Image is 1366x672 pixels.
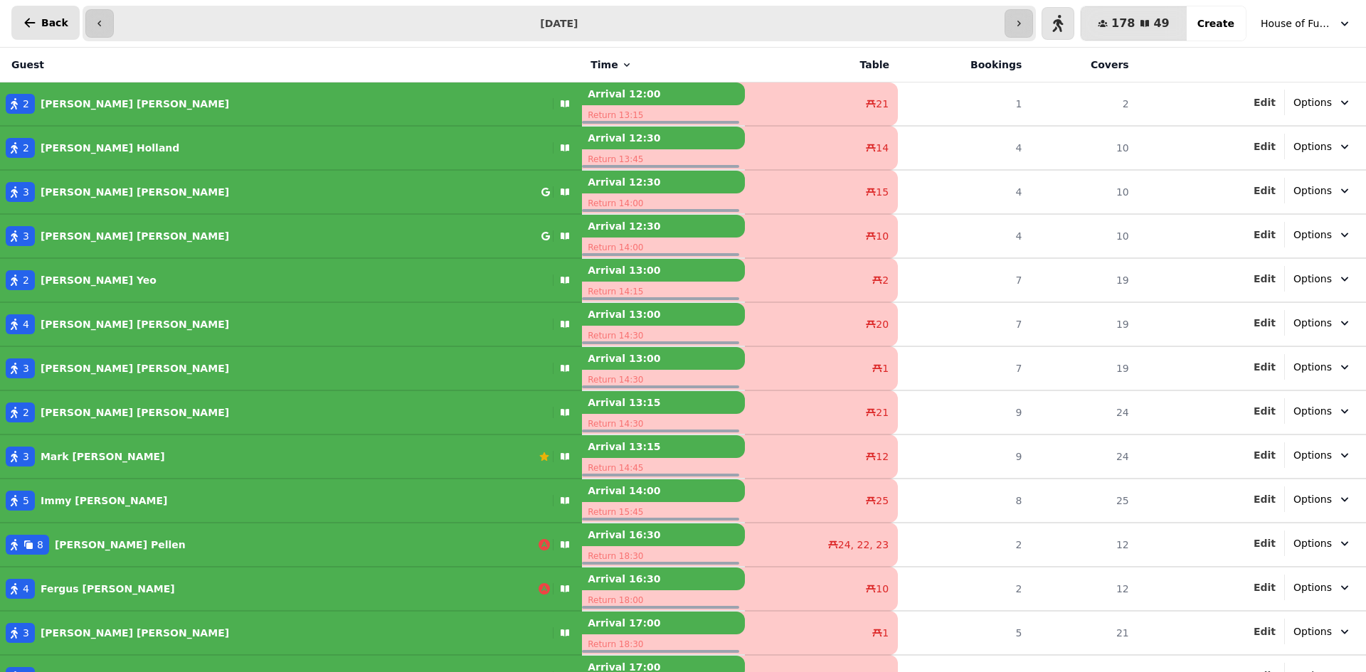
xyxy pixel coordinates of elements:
[1252,11,1360,36] button: House of Fu Leeds
[582,567,745,590] p: Arrival 16:30
[582,127,745,149] p: Arrival 12:30
[1254,228,1276,242] button: Edit
[23,582,29,596] span: 4
[1030,170,1137,214] td: 10
[898,479,1030,523] td: 8
[1293,624,1332,639] span: Options
[1293,536,1332,550] span: Options
[1254,406,1276,416] span: Edit
[1293,492,1332,506] span: Options
[23,317,29,331] span: 4
[1030,48,1137,82] th: Covers
[41,185,229,199] p: [PERSON_NAME] [PERSON_NAME]
[1254,186,1276,196] span: Edit
[582,435,745,458] p: Arrival 13:15
[582,238,745,257] p: Return 14:00
[582,502,745,522] p: Return 15:45
[898,434,1030,479] td: 9
[582,282,745,302] p: Return 14:15
[876,582,889,596] span: 10
[41,494,168,508] p: Immy [PERSON_NAME]
[876,494,889,508] span: 25
[1285,442,1360,468] button: Options
[876,97,889,111] span: 21
[876,141,889,155] span: 14
[1254,97,1276,107] span: Edit
[582,105,745,125] p: Return 13:15
[898,346,1030,390] td: 7
[582,193,745,213] p: Return 14:00
[1285,398,1360,424] button: Options
[898,611,1030,655] td: 5
[582,215,745,238] p: Arrival 12:30
[582,612,745,634] p: Arrival 17:00
[23,449,29,464] span: 3
[1030,434,1137,479] td: 24
[582,303,745,326] p: Arrival 13:00
[876,229,889,243] span: 10
[23,229,29,243] span: 3
[876,449,889,464] span: 12
[1254,494,1276,504] span: Edit
[898,258,1030,302] td: 7
[23,626,29,640] span: 3
[1254,536,1276,550] button: Edit
[1197,18,1234,28] span: Create
[1293,228,1332,242] span: Options
[41,273,157,287] p: [PERSON_NAME] Yeo
[876,405,889,420] span: 21
[1285,222,1360,247] button: Options
[582,634,745,654] p: Return 18:30
[11,6,80,40] button: Back
[1030,346,1137,390] td: 19
[1254,450,1276,460] span: Edit
[1254,448,1276,462] button: Edit
[1111,18,1135,29] span: 178
[582,370,745,390] p: Return 14:30
[1254,230,1276,240] span: Edit
[582,391,745,414] p: Arrival 13:15
[1285,178,1360,203] button: Options
[898,567,1030,611] td: 2
[23,361,29,375] span: 3
[1285,134,1360,159] button: Options
[582,458,745,478] p: Return 14:45
[898,390,1030,434] td: 9
[898,126,1030,170] td: 4
[41,626,229,640] p: [PERSON_NAME] [PERSON_NAME]
[1081,6,1187,41] button: 17849
[898,82,1030,127] td: 1
[882,273,889,287] span: 2
[1030,214,1137,258] td: 10
[898,48,1030,82] th: Bookings
[55,538,186,552] p: [PERSON_NAME] Pellen
[591,58,618,72] span: Time
[1285,90,1360,115] button: Options
[1285,575,1360,600] button: Options
[1254,362,1276,372] span: Edit
[41,97,229,111] p: [PERSON_NAME] [PERSON_NAME]
[1153,18,1169,29] span: 49
[1254,538,1276,548] span: Edit
[876,185,889,199] span: 15
[582,546,745,566] p: Return 18:30
[23,141,29,155] span: 2
[1030,390,1137,434] td: 24
[898,214,1030,258] td: 4
[591,58,632,72] button: Time
[582,326,745,346] p: Return 14:30
[582,347,745,370] p: Arrival 13:00
[1293,360,1332,374] span: Options
[582,82,745,105] p: Arrival 12:00
[882,361,889,375] span: 1
[1285,530,1360,556] button: Options
[1030,567,1137,611] td: 12
[1293,316,1332,330] span: Options
[1285,266,1360,292] button: Options
[1254,582,1276,592] span: Edit
[23,185,29,199] span: 3
[876,317,889,331] span: 20
[898,523,1030,567] td: 2
[1030,258,1137,302] td: 19
[1254,318,1276,328] span: Edit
